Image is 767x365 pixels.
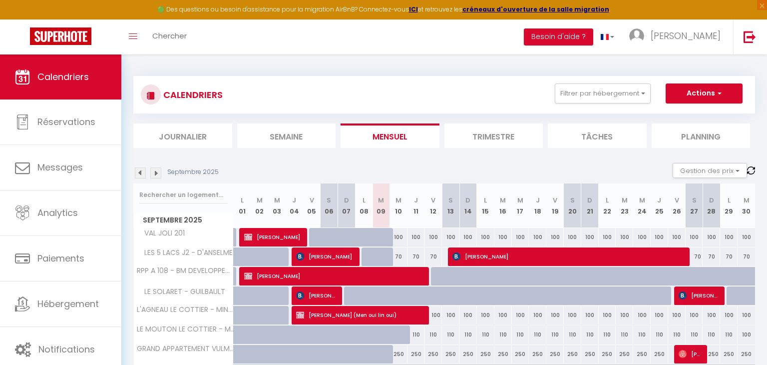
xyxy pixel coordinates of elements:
[494,345,512,363] div: 250
[442,345,459,363] div: 250
[599,183,616,228] th: 22
[675,195,679,205] abbr: V
[720,325,738,344] div: 110
[703,345,720,363] div: 250
[459,325,477,344] div: 110
[424,247,442,266] div: 70
[744,30,756,43] img: logout
[564,306,581,324] div: 100
[341,123,439,148] li: Mensuel
[477,183,494,228] th: 15
[135,247,235,258] span: LES 5 LACS J2 - D'ANSELME
[529,306,546,324] div: 100
[135,345,235,352] span: GRAND APPARTEMENT VULMIX - [PERSON_NAME]
[152,30,187,41] span: Chercher
[633,345,651,363] div: 250
[424,183,442,228] th: 12
[703,247,720,266] div: 70
[686,228,703,246] div: 100
[407,247,425,266] div: 70
[512,228,529,246] div: 100
[651,345,668,363] div: 250
[668,228,686,246] div: 100
[390,183,407,228] th: 10
[581,228,599,246] div: 100
[581,183,599,228] th: 21
[338,183,355,228] th: 07
[414,195,418,205] abbr: J
[703,325,720,344] div: 110
[38,343,95,355] span: Notifications
[477,345,494,363] div: 250
[167,167,219,177] p: Septembre 2025
[407,345,425,363] div: 250
[616,228,633,246] div: 100
[296,305,420,324] span: [PERSON_NAME] (Men oui lin oui)
[390,345,407,363] div: 250
[686,247,703,266] div: 70
[720,247,738,266] div: 70
[448,195,453,205] abbr: S
[234,183,251,228] th: 01
[241,195,244,205] abbr: L
[703,228,720,246] div: 100
[139,186,228,204] input: Rechercher un logement...
[477,325,494,344] div: 110
[459,183,477,228] th: 14
[581,345,599,363] div: 250
[668,325,686,344] div: 110
[133,123,232,148] li: Journalier
[738,325,755,344] div: 100
[409,5,418,13] a: ICI
[512,325,529,344] div: 110
[37,115,95,128] span: Réservations
[321,183,338,228] th: 06
[728,195,731,205] abbr: L
[407,183,425,228] th: 11
[494,228,512,246] div: 100
[651,29,721,42] span: [PERSON_NAME]
[30,27,91,45] img: Super Booking
[546,345,564,363] div: 250
[720,306,738,324] div: 100
[373,183,390,228] th: 09
[599,306,616,324] div: 100
[512,306,529,324] div: 100
[720,183,738,228] th: 29
[564,345,581,363] div: 250
[477,228,494,246] div: 100
[296,247,353,266] span: [PERSON_NAME]
[286,183,303,228] th: 04
[546,228,564,246] div: 100
[629,28,644,43] img: ...
[135,267,235,274] span: RPP A 108 - BM DEVELOPPEMENT
[524,28,593,45] button: Besoin d'aide ?
[652,123,751,148] li: Planning
[494,306,512,324] div: 100
[599,325,616,344] div: 110
[651,306,668,324] div: 100
[548,123,647,148] li: Tâches
[452,247,679,266] span: [PERSON_NAME]
[257,195,263,205] abbr: M
[666,83,743,103] button: Actions
[546,183,564,228] th: 19
[651,228,668,246] div: 100
[37,161,83,173] span: Messages
[37,206,78,219] span: Analytics
[536,195,540,205] abbr: J
[570,195,575,205] abbr: S
[546,306,564,324] div: 100
[703,306,720,324] div: 100
[679,344,701,363] span: [PERSON_NAME]
[738,345,755,363] div: 250
[244,266,419,285] span: [PERSON_NAME]
[720,345,738,363] div: 250
[442,306,459,324] div: 100
[686,306,703,324] div: 100
[135,286,228,297] span: LE SOLARET - GUILBAULT
[616,306,633,324] div: 100
[546,325,564,344] div: 110
[747,166,755,174] img: NO IMAGE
